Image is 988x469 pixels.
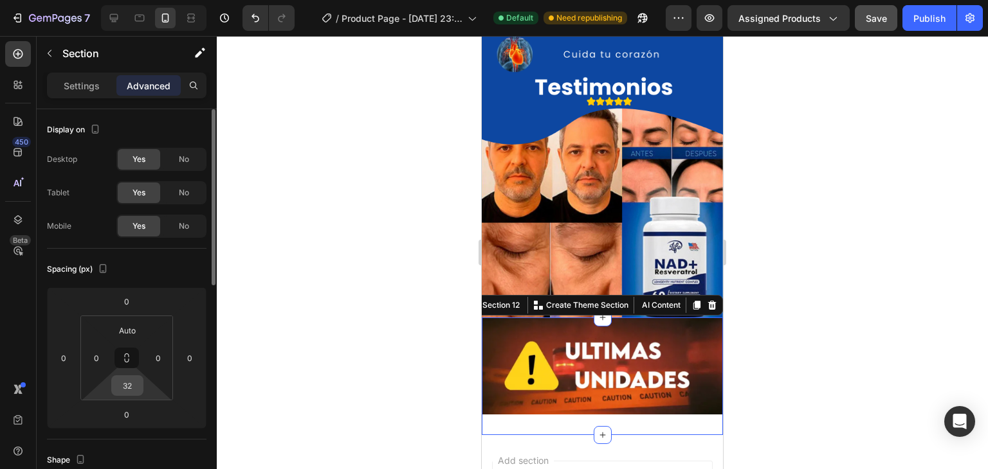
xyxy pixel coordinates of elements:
[180,348,199,367] input: 0
[114,321,140,340] input: auto
[47,121,103,139] div: Display on
[913,12,946,25] div: Publish
[855,5,897,31] button: Save
[114,405,140,424] input: 0
[738,12,821,25] span: Assigned Products
[133,154,145,165] span: Yes
[506,12,533,24] span: Default
[902,5,956,31] button: Publish
[179,187,189,199] span: No
[866,13,887,24] span: Save
[5,5,96,31] button: 7
[179,220,189,232] span: No
[179,154,189,165] span: No
[12,137,31,147] div: 450
[242,5,295,31] div: Undo/Redo
[155,261,201,277] button: AI Content
[133,187,145,199] span: Yes
[133,220,145,232] span: Yes
[87,348,106,367] input: 0px
[47,452,88,469] div: Shape
[47,187,69,199] div: Tablet
[11,418,72,431] span: Add section
[114,376,140,395] input: 2xl
[114,292,140,311] input: 0
[482,36,723,469] iframe: Design area
[64,79,100,93] p: Settings
[149,348,168,367] input: 0px
[84,10,90,26] p: 7
[10,235,31,245] div: Beta
[336,12,339,25] span: /
[47,154,77,165] div: Desktop
[556,12,622,24] span: Need republishing
[47,261,111,278] div: Spacing (px)
[54,348,73,367] input: 0
[944,406,975,437] div: Open Intercom Messenger
[342,12,462,25] span: Product Page - [DATE] 23:55:01
[64,263,147,275] p: Create Theme Section
[62,46,168,61] p: Section
[47,220,71,232] div: Mobile
[127,79,170,93] p: Advanced
[727,5,850,31] button: Assigned Products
